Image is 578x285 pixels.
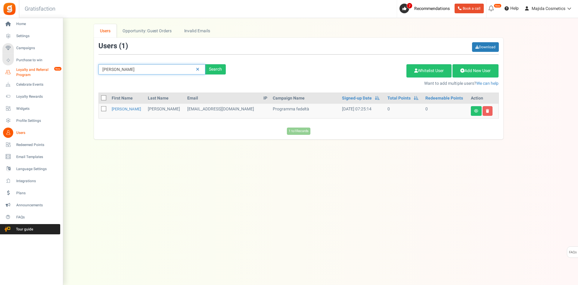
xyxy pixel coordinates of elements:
a: Widgets [2,103,60,114]
a: Signed-up Date [342,95,372,101]
a: Campaigns [2,43,60,53]
th: Email [185,93,261,104]
span: Loyalty Rewards [16,94,58,99]
span: Users [16,130,58,135]
td: 0 [423,104,468,118]
td: [DATE] 07:25:14 [340,104,385,118]
a: Profile Settings [2,116,60,126]
span: Home [16,21,58,27]
input: Search by email or name [98,64,205,74]
a: Announcements [2,200,60,210]
a: Users [2,128,60,138]
a: [PERSON_NAME] [112,106,141,112]
h3: Gratisfaction [18,3,62,15]
a: Loyalty Rewards [2,91,60,102]
td: 35_senza_iva_distributors [185,104,261,118]
a: FAQs [2,212,60,222]
span: Loyalty and Referral Program [16,67,60,78]
span: Settings [16,33,58,39]
span: Plans [16,191,58,196]
a: Celebrate Events [2,79,60,90]
p: Want to add multiple users? [235,81,499,87]
span: Email Templates [16,154,58,160]
span: Majida Cosmetics [532,5,565,12]
a: Language Settings [2,164,60,174]
span: 7 [407,3,412,9]
td: Programma fedeltà [270,104,340,118]
a: Whitelist User [406,64,452,78]
a: Purchase to win [2,55,60,65]
a: Invalid Emails [178,24,216,38]
a: Opportunity: Guest Orders [117,24,178,38]
img: Gratisfaction [3,2,16,16]
em: New [54,67,62,71]
a: Add New User [452,64,499,78]
span: Help [509,5,519,11]
span: Profile Settings [16,118,58,123]
a: Download [472,42,499,52]
a: Total Points [387,95,411,101]
span: FAQs [16,215,58,220]
i: View details [474,109,478,113]
th: IP [261,93,270,104]
th: Action [468,93,499,104]
span: Language Settings [16,166,58,172]
span: Celebrate Events [16,82,58,87]
a: We can help [476,80,499,87]
em: New [494,4,502,8]
a: Users [94,24,117,38]
span: Tour guide [3,227,45,232]
th: Campaign Name [270,93,340,104]
i: Delete user [486,109,489,113]
span: FAQs [569,247,577,258]
span: Widgets [16,106,58,111]
a: Settings [2,31,60,41]
span: Campaigns [16,46,58,51]
a: Redeemable Points [425,95,463,101]
div: Search [205,64,226,74]
a: Integrations [2,176,60,186]
td: [PERSON_NAME] [145,104,185,118]
a: Book a call [455,4,484,13]
span: Integrations [16,179,58,184]
a: Reset [193,64,202,75]
th: First Name [109,93,145,104]
span: 1 [121,41,126,51]
th: Last Name [145,93,185,104]
a: Loyalty and Referral Program New [2,67,60,78]
a: Home [2,19,60,29]
span: Redeemed Points [16,142,58,147]
span: Recommendations [414,5,450,12]
span: Announcements [16,203,58,208]
a: Help [502,4,521,13]
h3: Users ( ) [98,42,128,50]
td: 0 [385,104,423,118]
span: Purchase to win [16,58,58,63]
a: 7 Recommendations [399,4,452,13]
a: Plans [2,188,60,198]
a: Redeemed Points [2,140,60,150]
a: Email Templates [2,152,60,162]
